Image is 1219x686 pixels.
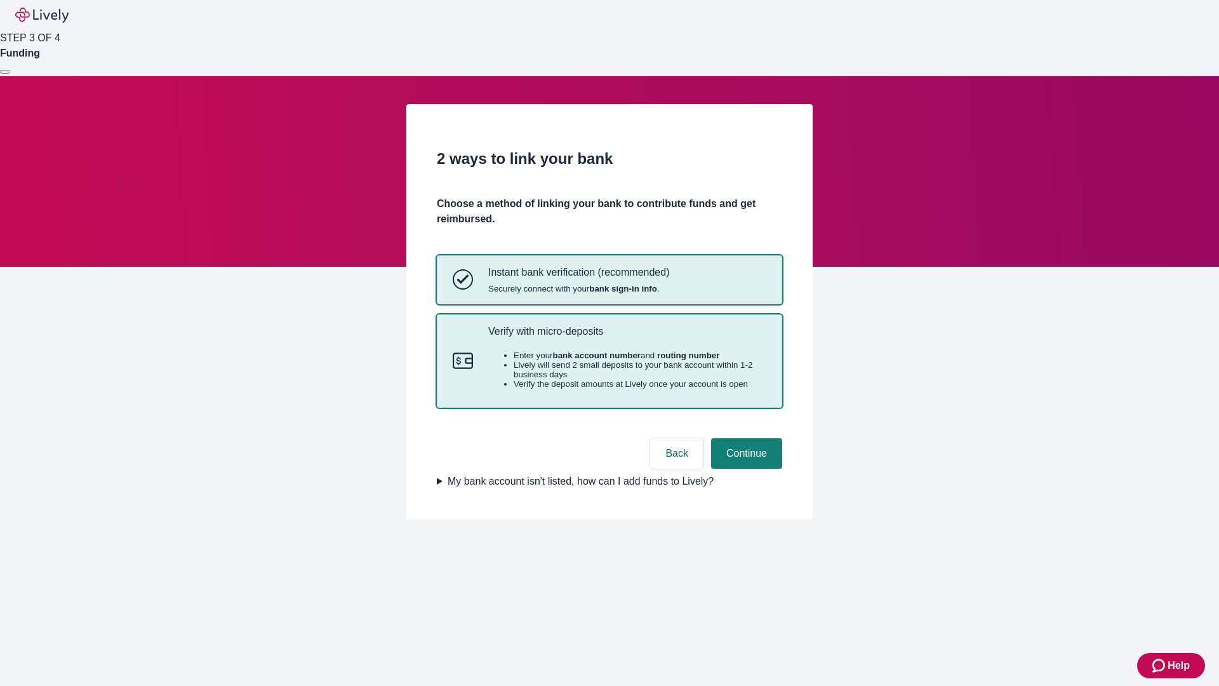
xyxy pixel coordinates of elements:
strong: routing number [657,351,719,360]
strong: bank sign-in info [589,284,657,293]
svg: Zendesk support icon [1152,658,1168,673]
p: Instant bank verification (recommended) [488,266,669,278]
button: Zendesk support iconHelp [1137,653,1205,678]
li: Enter your and [514,351,766,360]
button: Continue [711,438,782,469]
h2: 2 ways to link your bank [437,147,782,170]
button: Back [650,438,703,469]
li: Verify the deposit amounts at Lively once your account is open [514,379,766,389]
strong: bank account number [553,351,641,360]
summary: My bank account isn't listed, how can I add funds to Lively? [437,474,782,489]
img: Lively [15,8,69,23]
h4: Choose a method of linking your bank to contribute funds and get reimbursed. [437,196,782,227]
svg: Micro-deposits [453,351,473,371]
button: Instant bank verificationInstant bank verification (recommended)Securely connect with yourbank si... [437,256,782,303]
p: Verify with micro-deposits [488,325,766,337]
svg: Instant bank verification [453,269,473,290]
span: Securely connect with your . [488,284,669,293]
span: Help [1168,658,1190,673]
li: Lively will send 2 small deposits to your bank account within 1-2 business days [514,360,766,379]
button: Micro-depositsVerify with micro-depositsEnter yourbank account numberand routing numberLively wil... [437,315,782,408]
